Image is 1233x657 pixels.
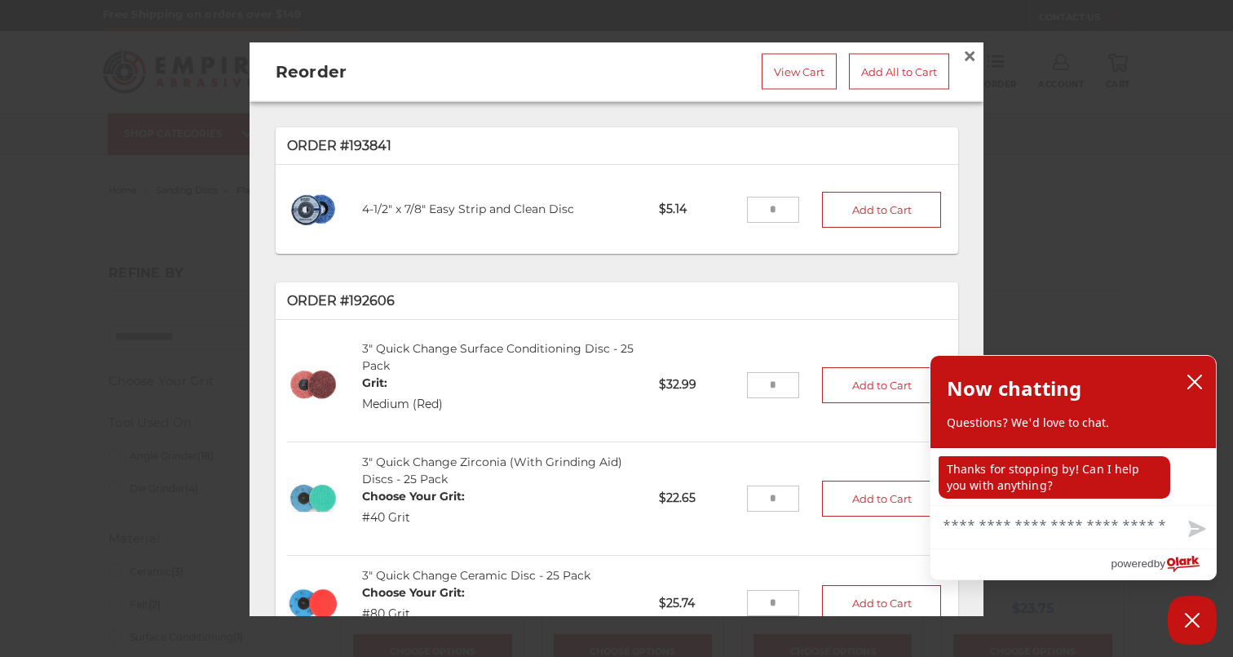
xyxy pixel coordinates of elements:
[1175,511,1216,548] button: Send message
[957,42,983,69] a: Close
[362,202,574,216] a: 4-1/2" x 7/8" Easy Strip and Clean Disc
[287,472,340,525] img: 3
[1111,553,1153,574] span: powered
[362,395,443,412] dd: Medium (Red)
[1182,370,1208,394] button: close chatbox
[362,605,465,622] dd: #80 Grit
[1111,549,1216,579] a: Powered by Olark
[930,355,1217,580] div: olark chatbox
[362,508,465,526] dd: #40 Grit
[647,365,746,405] p: $32.99
[822,585,941,621] button: Add to Cart
[947,415,1200,431] p: Questions? We'd love to chat.
[362,454,622,486] a: 3" Quick Change Zirconia (With Grinding Aid) Discs - 25 Pack
[362,487,465,504] dt: Choose Your Grit:
[287,358,340,411] img: 3
[287,576,340,629] img: 3
[947,372,1081,405] h2: Now chatting
[287,184,340,233] img: 4-1/2
[1168,596,1217,645] button: Close Chatbox
[287,291,947,310] p: Order #192606
[287,135,947,155] p: Order #193841
[647,189,746,229] p: $5.14
[762,53,837,89] a: View Cart
[930,448,1216,505] div: chat
[362,340,634,372] a: 3" Quick Change Surface Conditioning Disc - 25 Pack
[849,53,949,89] a: Add All to Cart
[276,59,545,83] h2: Reorder
[962,39,977,71] span: ×
[822,480,941,516] button: Add to Cart
[362,584,465,601] dt: Choose Your Grit:
[939,456,1170,499] p: Thanks for stopping by! Can I help you with anything?
[647,583,746,623] p: $25.74
[362,567,590,582] a: 3" Quick Change Ceramic Disc - 25 Pack
[822,366,941,402] button: Add to Cart
[822,191,941,227] button: Add to Cart
[1154,553,1165,574] span: by
[362,374,443,391] dt: Grit:
[647,478,746,518] p: $22.65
